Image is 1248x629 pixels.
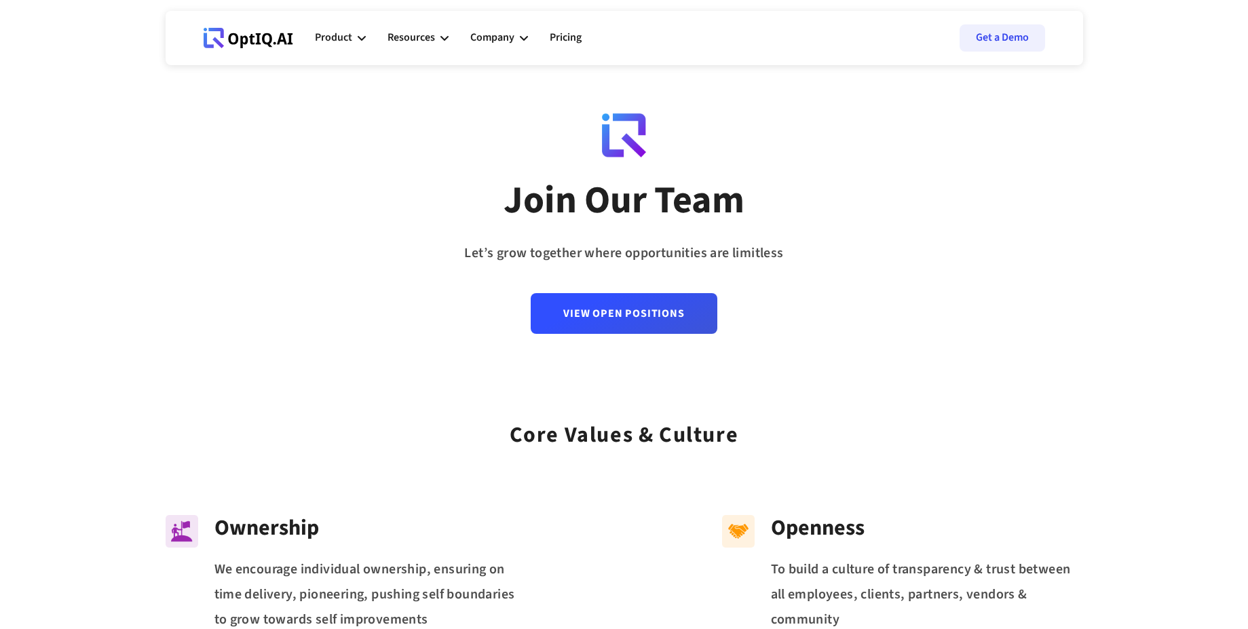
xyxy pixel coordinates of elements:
div: Resources [387,18,449,58]
div: Ownership [214,515,527,541]
div: Company [470,18,528,58]
a: Get a Demo [960,24,1045,52]
div: Openness [771,515,1083,541]
a: Pricing [550,18,582,58]
a: View Open Positions [531,293,717,334]
div: Join Our Team [504,177,744,225]
div: Resources [387,28,435,47]
div: Product [315,28,352,47]
div: Core values & Culture [510,404,739,453]
div: Company [470,28,514,47]
div: Product [315,18,366,58]
div: Let’s grow together where opportunities are limitless [464,241,783,266]
a: Webflow Homepage [204,18,293,58]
